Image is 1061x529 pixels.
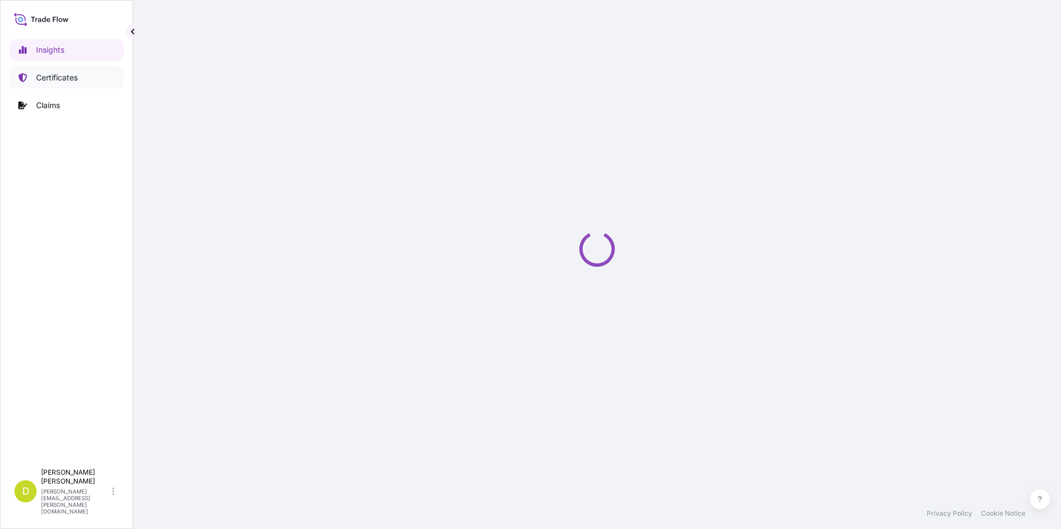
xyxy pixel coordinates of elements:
p: Insights [36,44,64,55]
p: [PERSON_NAME] [PERSON_NAME] [41,468,110,486]
a: Claims [9,94,124,116]
p: [PERSON_NAME][EMAIL_ADDRESS][PERSON_NAME][DOMAIN_NAME] [41,488,110,515]
p: Certificates [36,72,78,83]
p: Claims [36,100,60,111]
a: Cookie Notice [981,509,1025,518]
a: Certificates [9,67,124,89]
span: D [22,486,29,497]
a: Privacy Policy [927,509,972,518]
a: Insights [9,39,124,61]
